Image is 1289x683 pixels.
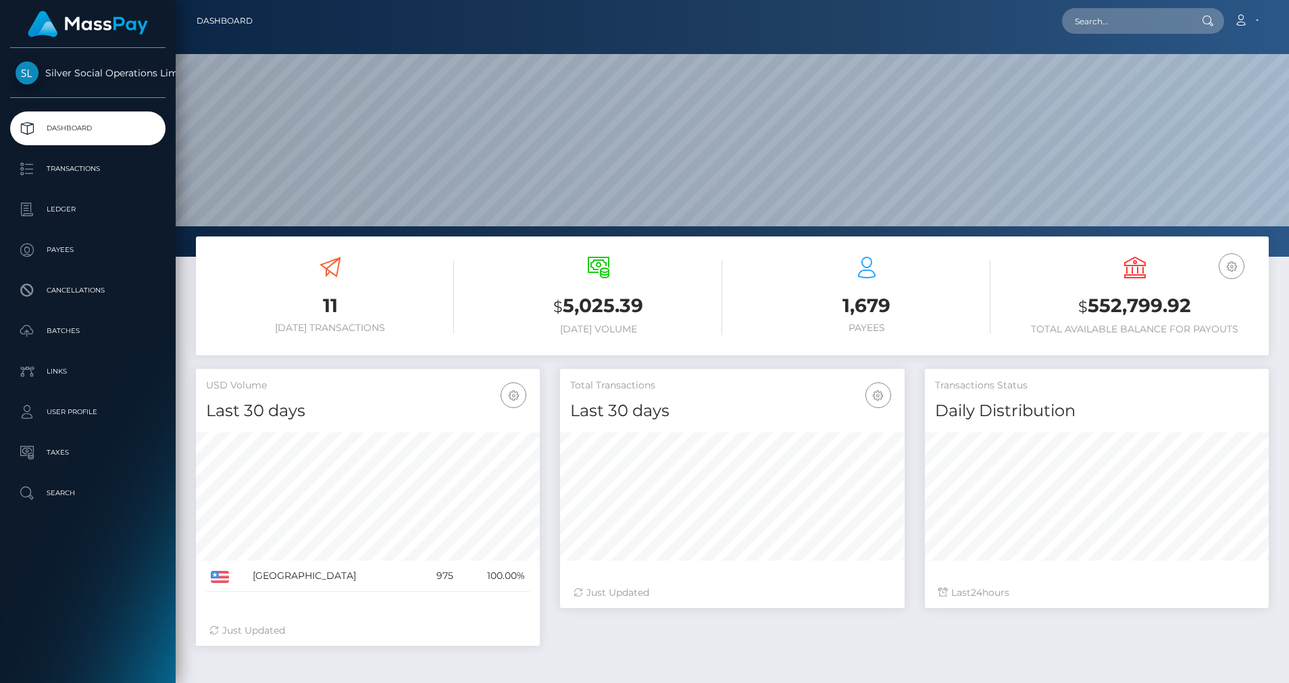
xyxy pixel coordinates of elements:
[570,379,894,393] h5: Total Transactions
[10,152,166,186] a: Transactions
[10,395,166,429] a: User Profile
[10,67,166,79] span: Silver Social Operations Limited
[16,159,160,179] p: Transactions
[419,561,459,592] td: 975
[1062,8,1189,34] input: Search...
[742,322,990,334] h6: Payees
[458,561,530,592] td: 100.00%
[10,355,166,388] a: Links
[211,571,229,583] img: US.png
[206,322,454,334] h6: [DATE] Transactions
[10,476,166,510] a: Search
[248,561,419,592] td: [GEOGRAPHIC_DATA]
[10,314,166,348] a: Batches
[16,402,160,422] p: User Profile
[10,193,166,226] a: Ledger
[574,586,890,600] div: Just Updated
[16,483,160,503] p: Search
[938,586,1255,600] div: Last hours
[570,399,894,423] h4: Last 30 days
[209,624,526,638] div: Just Updated
[935,379,1259,393] h5: Transactions Status
[197,7,253,35] a: Dashboard
[474,293,722,320] h3: 5,025.39
[742,293,990,319] h3: 1,679
[10,111,166,145] a: Dashboard
[206,399,530,423] h4: Last 30 days
[16,442,160,463] p: Taxes
[16,199,160,220] p: Ledger
[10,436,166,470] a: Taxes
[553,297,563,316] small: $
[16,61,39,84] img: Silver Social Operations Limited
[10,233,166,267] a: Payees
[206,293,454,319] h3: 11
[1011,293,1259,320] h3: 552,799.92
[206,379,530,393] h5: USD Volume
[935,399,1259,423] h4: Daily Distribution
[474,324,722,335] h6: [DATE] Volume
[1011,324,1259,335] h6: Total Available Balance for Payouts
[10,274,166,307] a: Cancellations
[28,11,148,37] img: MassPay Logo
[971,586,982,599] span: 24
[16,118,160,138] p: Dashboard
[16,361,160,382] p: Links
[16,280,160,301] p: Cancellations
[16,240,160,260] p: Payees
[16,321,160,341] p: Batches
[1078,297,1088,316] small: $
